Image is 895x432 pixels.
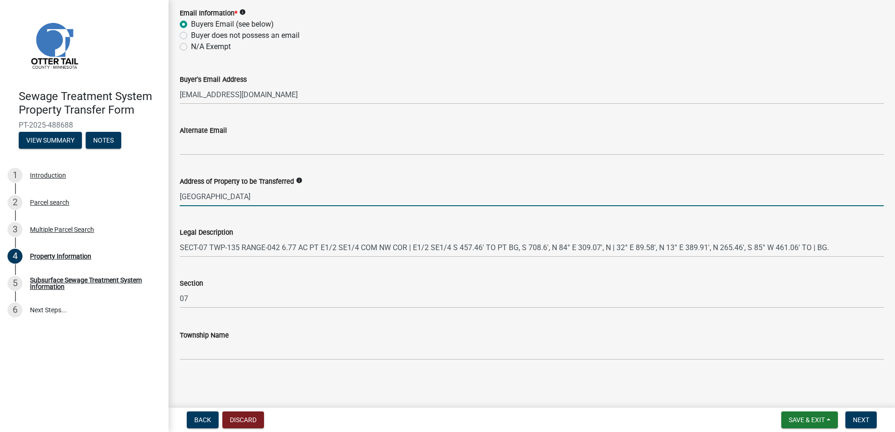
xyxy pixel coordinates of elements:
label: N/A Exempt [191,41,231,52]
button: View Summary [19,132,82,149]
label: Township Name [180,332,229,339]
wm-modal-confirm: Summary [19,137,82,144]
label: Buyer does not possess an email [191,30,300,41]
span: Next [853,416,869,424]
div: Multiple Parcel Search [30,226,94,233]
label: Buyer's Email Address [180,77,247,83]
button: Notes [86,132,121,149]
label: Section [180,281,203,287]
div: Parcel search [30,199,69,206]
label: Email Information [180,10,237,17]
div: 6 [7,302,22,317]
button: Save & Exit [781,411,838,428]
div: 3 [7,222,22,237]
div: Property Information [30,253,91,259]
div: 2 [7,195,22,210]
div: Subsurface Sewage Treatment System Information [30,277,154,290]
button: Next [845,411,877,428]
h4: Sewage Treatment System Property Transfer Form [19,90,161,117]
i: info [296,177,302,184]
div: Introduction [30,172,66,179]
div: 4 [7,249,22,264]
i: info [239,9,246,15]
button: Back [187,411,219,428]
div: 5 [7,276,22,291]
label: Buyers Email (see below) [191,19,274,30]
span: Back [194,416,211,424]
span: Save & Exit [789,416,825,424]
img: Otter Tail County, Minnesota [19,10,89,80]
span: PT-2025-488688 [19,121,150,130]
div: 1 [7,168,22,183]
label: Legal Description [180,230,233,236]
button: Discard [222,411,264,428]
label: Alternate Email [180,128,227,134]
wm-modal-confirm: Notes [86,137,121,144]
label: Address of Property to be Transferred [180,179,294,185]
